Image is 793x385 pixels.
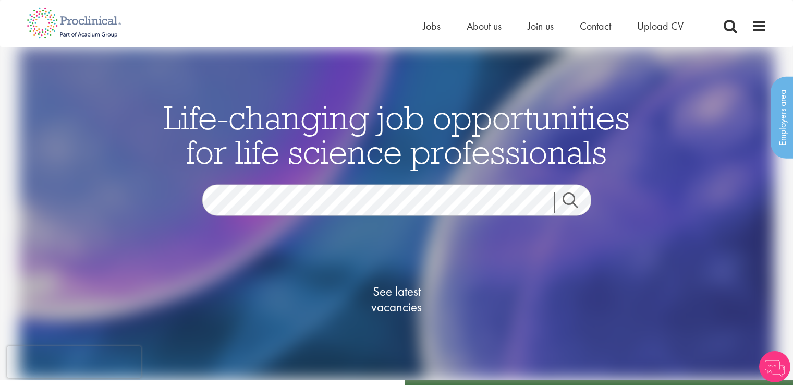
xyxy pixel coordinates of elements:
[345,283,449,315] span: See latest vacancies
[164,96,630,172] span: Life-changing job opportunities for life science professionals
[467,19,502,33] a: About us
[554,192,599,213] a: Job search submit button
[637,19,684,33] a: Upload CV
[19,47,775,380] img: candidate home
[580,19,611,33] a: Contact
[528,19,554,33] a: Join us
[423,19,441,33] a: Jobs
[759,351,790,382] img: Chatbot
[345,242,449,356] a: See latestvacancies
[7,346,141,378] iframe: reCAPTCHA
